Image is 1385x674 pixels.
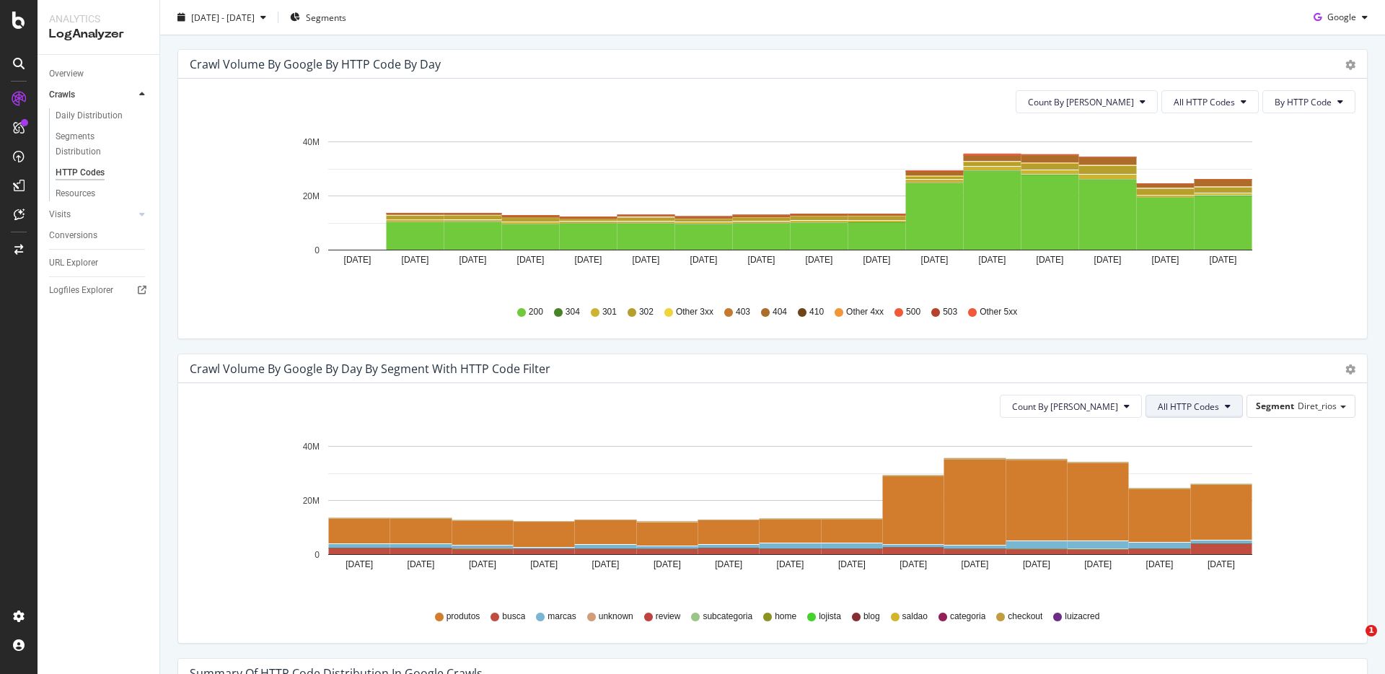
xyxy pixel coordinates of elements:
span: Other 3xx [676,306,713,318]
button: [DATE] - [DATE] [172,6,272,29]
div: Crawl Volume by google by Day by Segment with HTTP Code Filter [190,362,550,376]
span: 1 [1366,625,1377,636]
span: Google [1327,11,1356,23]
span: Count By Day [1012,401,1118,413]
div: Crawl Volume by google by HTTP Code by Day [190,57,441,71]
text: 20M [303,191,320,201]
span: [DATE] - [DATE] [191,11,255,23]
text: [DATE] [863,255,891,265]
span: blog [863,610,880,623]
text: [DATE] [517,255,545,265]
span: 403 [736,306,750,318]
span: 410 [809,306,824,318]
button: Count By [PERSON_NAME] [1016,90,1158,113]
text: [DATE] [900,559,927,569]
span: 302 [639,306,654,318]
text: [DATE] [402,255,429,265]
text: [DATE] [1210,255,1237,265]
div: Logfiles Explorer [49,283,113,298]
text: [DATE] [979,255,1006,265]
div: HTTP Codes [56,165,105,180]
text: [DATE] [1146,559,1174,569]
span: 200 [529,306,543,318]
span: Diret_rios [1298,400,1337,412]
text: 0 [315,550,320,560]
a: Crawls [49,87,135,102]
text: [DATE] [654,559,681,569]
span: All HTTP Codes [1158,401,1219,413]
text: [DATE] [1023,559,1050,569]
text: [DATE] [592,559,620,569]
span: subcategoria [703,610,752,623]
text: [DATE] [469,559,496,569]
span: checkout [1008,610,1042,623]
button: By HTTP Code [1262,90,1355,113]
span: Segment [1256,400,1294,412]
span: 500 [906,306,920,318]
button: All HTTP Codes [1161,90,1259,113]
span: luizacred [1065,610,1099,623]
text: [DATE] [777,559,804,569]
a: Resources [56,186,149,201]
a: Daily Distribution [56,108,149,123]
text: [DATE] [408,559,435,569]
button: Google [1308,6,1373,29]
div: Resources [56,186,95,201]
text: [DATE] [1094,255,1122,265]
text: [DATE] [690,255,718,265]
button: Count By [PERSON_NAME] [1000,395,1142,418]
span: busca [502,610,525,623]
text: [DATE] [344,255,371,265]
div: Segments Distribution [56,129,136,159]
a: Conversions [49,228,149,243]
a: URL Explorer [49,255,149,271]
div: URL Explorer [49,255,98,271]
text: [DATE] [575,255,602,265]
text: 20M [303,496,320,506]
text: 40M [303,137,320,147]
a: Overview [49,66,149,82]
div: LogAnalyzer [49,26,148,43]
span: saldao [902,610,928,623]
text: [DATE] [1084,559,1112,569]
span: All HTTP Codes [1174,96,1235,108]
span: By HTTP Code [1275,96,1332,108]
a: Visits [49,207,135,222]
iframe: Intercom live chat [1336,625,1371,660]
button: Segments [284,6,352,29]
span: Other 5xx [980,306,1017,318]
button: All HTTP Codes [1146,395,1243,418]
a: Segments Distribution [56,129,149,159]
a: HTTP Codes [56,165,149,180]
span: Segments [306,11,346,23]
div: Overview [49,66,84,82]
text: [DATE] [806,255,833,265]
div: Analytics [49,12,148,26]
span: marcas [548,610,576,623]
div: Daily Distribution [56,108,123,123]
text: [DATE] [838,559,866,569]
text: [DATE] [962,559,989,569]
div: gear [1345,364,1355,375]
span: 503 [943,306,957,318]
text: 0 [315,245,320,255]
svg: A chart. [190,125,1345,292]
span: Count By Day [1028,96,1134,108]
svg: A chart. [190,429,1345,597]
text: [DATE] [1037,255,1064,265]
text: [DATE] [460,255,487,265]
text: [DATE] [530,559,558,569]
text: [DATE] [1208,559,1235,569]
text: 40M [303,442,320,452]
text: [DATE] [346,559,373,569]
span: produtos [447,610,480,623]
span: Other 4xx [846,306,884,318]
text: [DATE] [921,255,949,265]
div: Crawls [49,87,75,102]
div: Visits [49,207,71,222]
text: [DATE] [748,255,775,265]
span: 304 [566,306,580,318]
span: review [656,610,681,623]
